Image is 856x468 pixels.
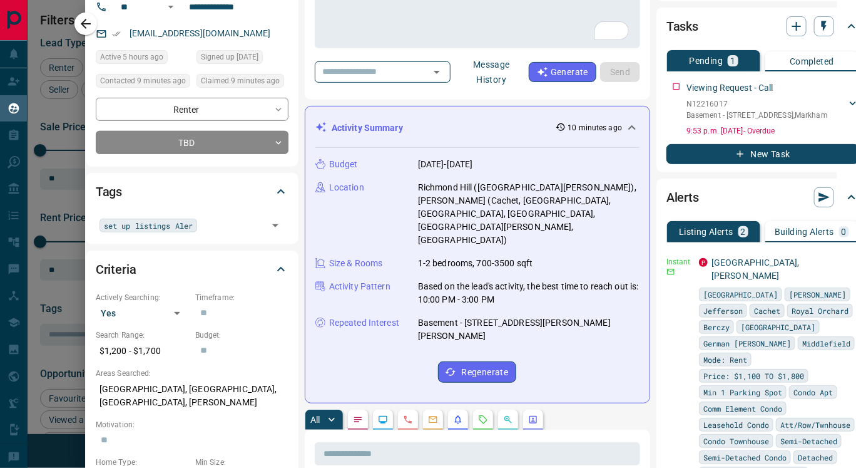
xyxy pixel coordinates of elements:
span: Leasehold Condo [703,419,769,431]
p: Search Range: [96,330,189,341]
p: 0 [842,227,847,236]
svg: Calls [403,415,413,425]
div: property.ca [699,258,708,267]
p: [GEOGRAPHIC_DATA], [GEOGRAPHIC_DATA], [GEOGRAPHIC_DATA], [PERSON_NAME] [96,379,288,413]
span: Jefferson [703,304,743,317]
p: Actively Searching: [96,292,189,303]
p: 2 [741,227,746,236]
h2: Alerts [666,187,699,207]
p: Activity Pattern [329,280,390,293]
a: [EMAIL_ADDRESS][DOMAIN_NAME] [130,28,271,38]
span: set up listings Aler [104,219,193,232]
p: Home Type: [96,457,189,468]
span: Att/Row/Twnhouse [780,419,850,431]
svg: Email Verified [112,29,121,38]
p: Repeated Interest [329,316,399,330]
button: Message History [454,55,529,90]
svg: Notes [353,415,363,425]
span: German [PERSON_NAME] [703,337,791,350]
p: Min Size: [195,457,288,468]
div: Tue Jul 22 2025 [196,50,288,68]
span: Berczy [703,321,730,333]
p: Listing Alerts [679,227,733,236]
span: Active 5 hours ago [100,51,163,63]
p: Completed [790,57,834,66]
svg: Lead Browsing Activity [378,415,388,425]
p: Areas Searched: [96,368,288,379]
p: Richmond Hill ([GEOGRAPHIC_DATA][PERSON_NAME]), [PERSON_NAME] (Cachet, [GEOGRAPHIC_DATA], [GEOGRA... [418,181,639,247]
p: Budget [329,158,358,171]
span: [PERSON_NAME] [789,288,846,301]
a: [GEOGRAPHIC_DATA], [PERSON_NAME] [711,257,799,281]
p: Based on the lead's activity, the best time to reach out is: 10:00 PM - 3:00 PM [418,280,639,306]
svg: Opportunities [503,415,513,425]
div: Tue Aug 12 2025 [96,50,190,68]
span: Contacted 9 minutes ago [100,75,186,87]
span: Claimed 9 minutes ago [201,75,280,87]
span: Price: $1,100 TO $1,800 [703,370,804,382]
p: Motivation: [96,419,288,430]
button: Regenerate [438,361,516,383]
span: Comm Element Condo [703,402,782,415]
div: TBD [96,131,288,154]
p: 10 minutes ago [568,122,623,133]
div: Yes [96,303,189,323]
p: $1,200 - $1,700 [96,341,189,361]
p: Timeframe: [195,292,288,303]
svg: Requests [478,415,488,425]
svg: Listing Alerts [453,415,463,425]
p: 1 [730,56,735,65]
div: Tue Aug 12 2025 [196,74,288,91]
p: Basement - [STREET_ADDRESS] , Markham [686,110,828,121]
span: [GEOGRAPHIC_DATA] [741,321,815,333]
span: Middlefield [802,337,850,350]
h2: Criteria [96,259,136,279]
p: [DATE]-[DATE] [418,158,473,171]
p: N12216017 [686,98,828,110]
p: All [310,415,320,424]
h2: Tasks [666,16,698,36]
svg: Emails [428,415,438,425]
span: [GEOGRAPHIC_DATA] [703,288,778,301]
span: Royal Orchard [792,304,848,317]
p: Instant [666,256,691,268]
p: Activity Summary [332,122,403,135]
span: Cachet [754,304,780,317]
span: Detached [798,451,833,464]
h2: Tags [96,182,122,202]
div: Criteria [96,254,288,284]
div: Activity Summary10 minutes ago [315,117,639,140]
span: Min 1 Parking Spot [703,386,782,398]
p: Size & Rooms [329,257,383,270]
span: Condo Apt [793,386,833,398]
svg: Email [666,268,675,276]
div: Tue Aug 12 2025 [96,74,190,91]
span: Condo Townhouse [703,435,769,447]
span: Signed up [DATE] [201,51,258,63]
p: 1-2 bedrooms, 700-3500 sqft [418,257,533,270]
p: Building Alerts [775,227,834,236]
span: Semi-Detached [780,435,837,447]
div: Tags [96,177,288,207]
p: Basement - [STREET_ADDRESS][PERSON_NAME][PERSON_NAME] [418,316,639,343]
span: Semi-Detached Condo [703,451,787,464]
svg: Agent Actions [528,415,538,425]
p: Budget: [195,330,288,341]
p: Location [329,181,364,194]
div: Renter [96,98,288,121]
button: Open [428,63,446,81]
button: Generate [529,62,596,82]
p: Pending [690,56,723,65]
span: Mode: Rent [703,353,747,366]
p: Viewing Request - Call [686,81,773,95]
button: Open [267,217,284,234]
